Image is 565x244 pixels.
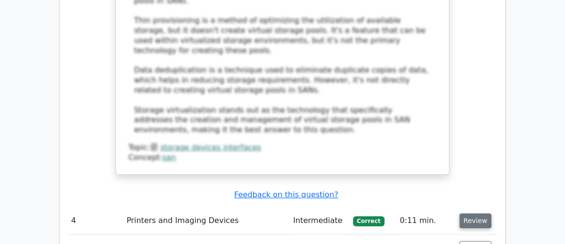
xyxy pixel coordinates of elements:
td: 4 [67,207,123,234]
button: Review [460,213,492,228]
span: Correct [353,216,384,226]
a: storage devices interfaces [160,143,262,152]
a: Feedback on this question? [234,190,338,199]
div: Topic: [128,143,437,153]
td: Intermediate [289,207,349,234]
td: Printers and Imaging Devices [123,207,289,234]
td: 0:11 min. [396,207,456,234]
a: san [163,153,176,162]
div: Concept: [128,153,437,163]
